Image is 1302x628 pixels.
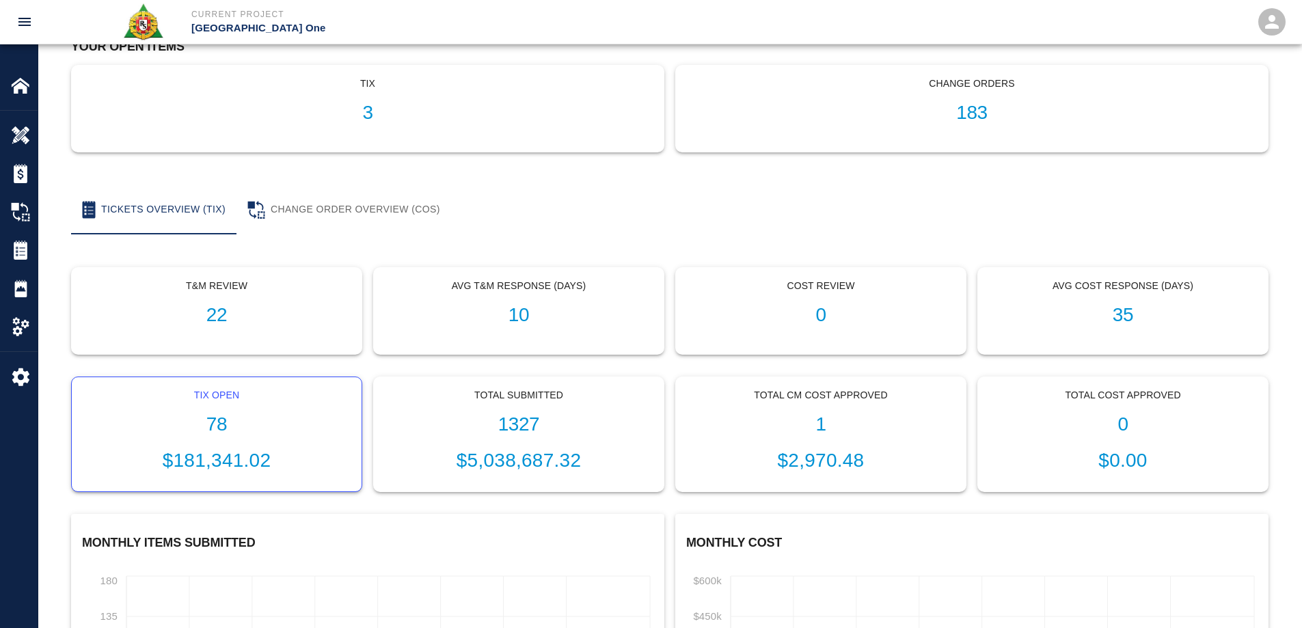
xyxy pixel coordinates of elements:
[989,413,1257,436] h1: 0
[83,304,351,327] h1: 22
[385,304,653,327] h1: 10
[693,574,722,586] tspan: $600k
[83,279,351,293] p: T&M Review
[1234,562,1302,628] iframe: Chat Widget
[686,536,1258,551] h2: Monthly Cost
[71,40,1269,55] h2: Your open items
[687,102,1257,124] h1: 183
[82,536,653,551] h2: Monthly Items Submitted
[83,102,653,124] h1: 3
[989,279,1257,293] p: Avg Cost Response (Days)
[687,304,955,327] h1: 0
[236,185,451,234] button: Change Order Overview (COS)
[989,446,1257,475] p: $0.00
[385,279,653,293] p: Avg T&M Response (Days)
[83,446,351,475] p: $181,341.02
[100,610,118,622] tspan: 135
[687,77,1257,91] p: Change Orders
[83,413,351,436] h1: 78
[385,446,653,475] p: $5,038,687.32
[83,388,351,402] p: Tix Open
[100,574,118,586] tspan: 180
[385,413,653,436] h1: 1327
[122,3,164,41] img: Roger & Sons Concrete
[989,388,1257,402] p: Total Cost Approved
[191,8,725,21] p: Current Project
[8,5,41,38] button: open drawer
[83,77,653,91] p: tix
[693,610,722,622] tspan: $450k
[687,279,955,293] p: Cost Review
[191,21,725,36] p: [GEOGRAPHIC_DATA] One
[385,388,653,402] p: Total Submitted
[989,304,1257,327] h1: 35
[687,413,955,436] h1: 1
[687,446,955,475] p: $2,970.48
[687,388,955,402] p: Total CM Cost Approved
[71,185,236,234] button: Tickets Overview (TIX)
